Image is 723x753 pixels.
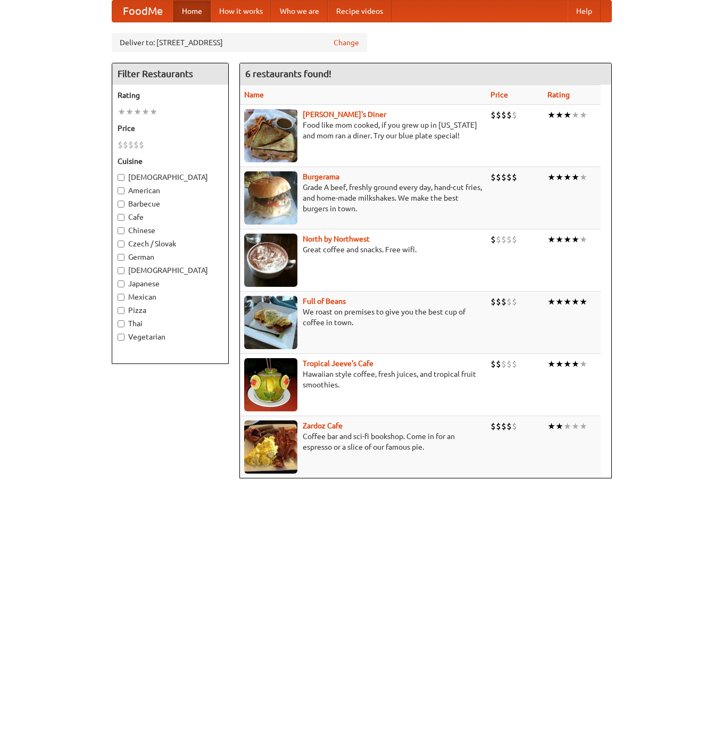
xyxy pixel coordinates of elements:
[512,234,517,245] li: $
[118,252,223,262] label: German
[496,420,501,432] li: $
[501,234,506,245] li: $
[579,358,587,370] li: ★
[563,296,571,308] li: ★
[118,334,124,341] input: Vegetarian
[501,109,506,121] li: $
[555,171,563,183] li: ★
[118,305,223,316] label: Pizza
[512,358,517,370] li: $
[118,241,124,247] input: Czech / Slovak
[123,139,128,151] li: $
[555,234,563,245] li: ★
[118,225,223,236] label: Chinese
[501,171,506,183] li: $
[579,420,587,432] li: ★
[118,332,223,342] label: Vegetarian
[118,174,124,181] input: [DEMOGRAPHIC_DATA]
[142,106,149,118] li: ★
[491,296,496,308] li: $
[491,109,496,121] li: $
[118,156,223,167] h5: Cuisine
[512,109,517,121] li: $
[244,431,482,452] p: Coffee bar and sci-fi bookshop. Come in for an espresso or a slice of our famous pie.
[118,172,223,183] label: [DEMOGRAPHIC_DATA]
[118,185,223,196] label: American
[571,358,579,370] li: ★
[303,172,339,181] a: Burgerama
[563,109,571,121] li: ★
[118,318,223,329] label: Thai
[579,234,587,245] li: ★
[303,235,370,243] a: North by Northwest
[571,109,579,121] li: ★
[173,1,211,22] a: Home
[244,307,482,328] p: We roast on premises to give you the best cup of coffee in town.
[118,123,223,134] h5: Price
[112,63,228,85] h4: Filter Restaurants
[126,106,134,118] li: ★
[563,420,571,432] li: ★
[579,171,587,183] li: ★
[271,1,328,22] a: Who we are
[547,420,555,432] li: ★
[118,212,223,222] label: Cafe
[118,294,124,301] input: Mexican
[118,238,223,249] label: Czech / Slovak
[118,307,124,314] input: Pizza
[211,1,271,22] a: How it works
[571,296,579,308] li: ★
[245,69,331,79] ng-pluralize: 6 restaurants found!
[134,139,139,151] li: $
[501,296,506,308] li: $
[496,296,501,308] li: $
[491,90,508,99] a: Price
[134,106,142,118] li: ★
[118,292,223,302] label: Mexican
[118,201,124,208] input: Barbecue
[547,90,570,99] a: Rating
[139,139,144,151] li: $
[506,234,512,245] li: $
[303,110,386,119] a: [PERSON_NAME]'s Diner
[112,1,173,22] a: FoodMe
[118,265,223,276] label: [DEMOGRAPHIC_DATA]
[571,171,579,183] li: ★
[512,296,517,308] li: $
[118,227,124,234] input: Chinese
[571,234,579,245] li: ★
[244,296,297,349] img: beans.jpg
[563,234,571,245] li: ★
[303,297,346,305] a: Full of Beans
[112,33,367,52] div: Deliver to: [STREET_ADDRESS]
[118,106,126,118] li: ★
[244,358,297,411] img: jeeves.jpg
[547,234,555,245] li: ★
[547,296,555,308] li: ★
[149,106,157,118] li: ★
[579,296,587,308] li: ★
[506,358,512,370] li: $
[563,171,571,183] li: ★
[491,358,496,370] li: $
[303,359,373,368] a: Tropical Jeeve's Cafe
[244,244,482,255] p: Great coffee and snacks. Free wifi.
[547,358,555,370] li: ★
[496,234,501,245] li: $
[547,171,555,183] li: ★
[496,109,501,121] li: $
[506,420,512,432] li: $
[118,187,124,194] input: American
[506,171,512,183] li: $
[244,369,482,390] p: Hawaiian style coffee, fresh juices, and tropical fruit smoothies.
[244,120,482,141] p: Food like mom cooked, if you grew up in [US_STATE] and mom ran a diner. Try our blue plate special!
[118,278,223,289] label: Japanese
[128,139,134,151] li: $
[568,1,601,22] a: Help
[579,109,587,121] li: ★
[571,420,579,432] li: ★
[303,421,343,430] b: Zardoz Cafe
